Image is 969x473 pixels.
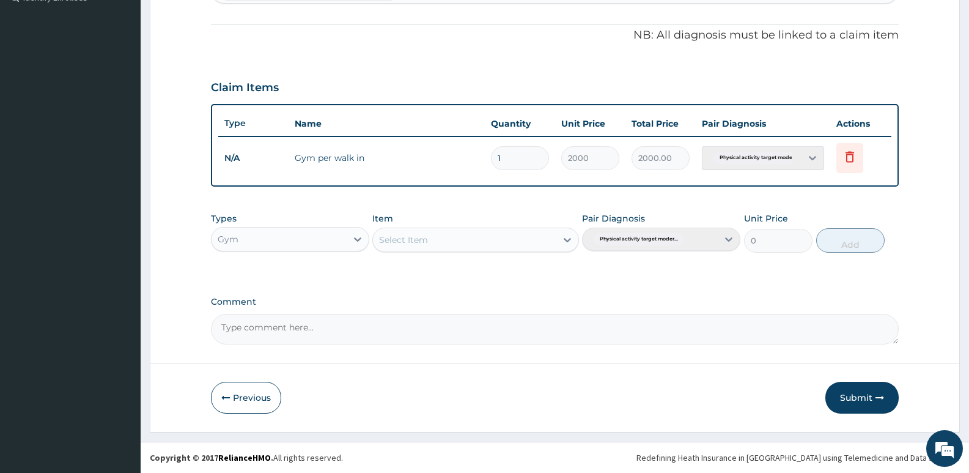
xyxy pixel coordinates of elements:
[141,442,969,473] footer: All rights reserved.
[218,147,289,169] td: N/A
[582,212,645,225] label: Pair Diagnosis
[830,111,891,136] th: Actions
[71,154,169,278] span: We're online!
[636,452,960,464] div: Redefining Heath Insurance in [GEOGRAPHIC_DATA] using Telemedicine and Data Science!
[744,212,788,225] label: Unit Price
[218,452,271,463] a: RelianceHMO
[201,6,230,35] div: Minimize live chat window
[696,111,830,136] th: Pair Diagnosis
[372,212,393,225] label: Item
[211,28,899,43] p: NB: All diagnosis must be linked to a claim item
[211,81,279,95] h3: Claim Items
[211,382,281,414] button: Previous
[150,452,273,463] strong: Copyright © 2017 .
[64,69,205,84] div: Chat with us now
[23,61,50,92] img: d_794563401_company_1708531726252_794563401
[211,297,899,307] label: Comment
[379,234,428,246] div: Select Item
[289,146,485,170] td: Gym per walk in
[289,111,485,136] th: Name
[825,382,899,414] button: Submit
[485,111,555,136] th: Quantity
[218,233,238,245] div: Gym
[625,111,696,136] th: Total Price
[555,111,625,136] th: Unit Price
[6,334,233,377] textarea: Type your message and hit 'Enter'
[218,112,289,135] th: Type
[816,228,885,253] button: Add
[211,214,237,224] label: Types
